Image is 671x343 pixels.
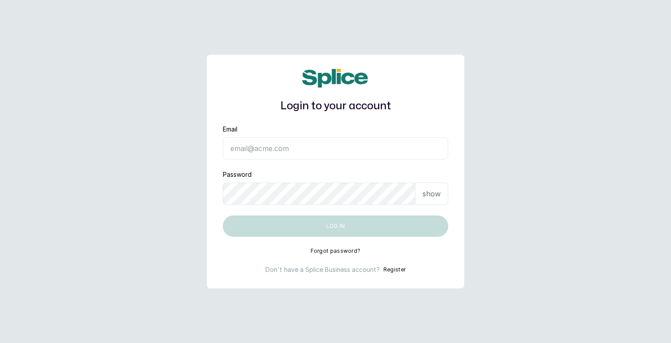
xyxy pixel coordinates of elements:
[383,265,406,274] button: Register
[265,265,380,274] p: Don't have a Splice Business account?
[223,137,448,160] input: email@acme.com
[223,98,448,114] h1: Login to your account
[422,188,441,199] p: show
[223,215,448,237] button: Log in
[223,125,237,134] label: Email
[311,247,361,255] button: Forgot password?
[223,170,252,179] label: Password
